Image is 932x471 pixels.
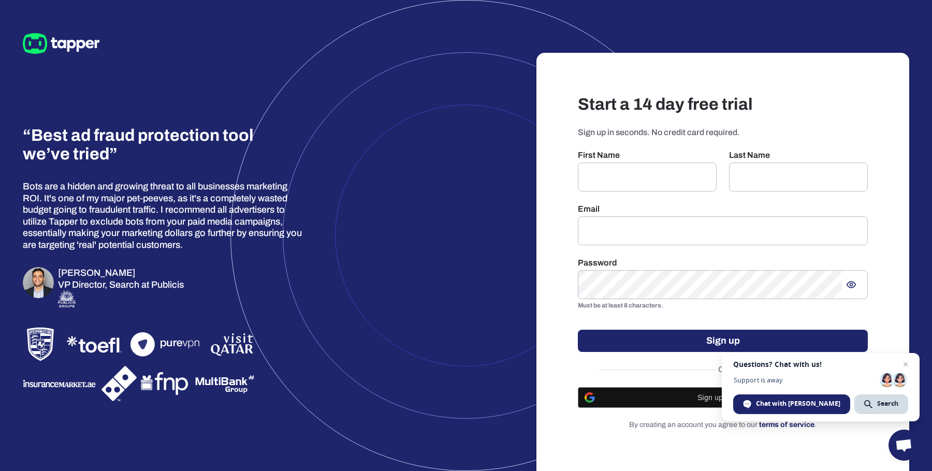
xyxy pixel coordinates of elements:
[23,181,304,251] p: Bots are a hidden and growing threat to all businesses marketing ROI. It's one of my major pet-pe...
[23,327,58,362] img: Porsche
[23,126,259,165] h3: “Best ad fraud protection tool we’ve tried”
[877,399,898,408] span: Search
[578,301,868,311] p: Must be at least 8 characters.
[578,420,868,430] p: By creating an account you agree to our .
[756,399,840,408] span: Chat with [PERSON_NAME]
[23,267,54,298] img: Omar Zahriyeh
[578,204,868,214] p: Email
[578,330,868,352] button: Sign up
[889,430,920,461] div: Open chat
[899,358,912,371] span: Close chat
[23,377,97,391] img: InsuranceMarket
[58,267,184,279] h6: [PERSON_NAME]
[58,290,76,307] img: Publicis
[101,366,137,401] img: Dominos
[578,127,868,138] p: Sign up in seconds. No credit card required.
[716,364,731,375] span: Or
[62,331,126,357] img: TOEFL
[842,275,861,294] button: Show password
[733,376,876,384] span: Support is away
[209,331,255,358] img: VisitQatar
[58,279,184,291] p: VP Director, Search at Publicis
[759,421,814,429] a: terms of service
[130,332,205,357] img: PureVPN
[578,387,868,408] button: Sign up with Google
[578,94,868,115] h3: Start a 14 day free trial
[195,371,255,397] img: Multibank
[733,394,850,414] div: Chat with Tamar
[733,360,908,369] span: Questions? Chat with us!
[578,258,868,268] p: Password
[601,393,861,402] span: Sign up with Google
[729,150,868,160] p: Last Name
[141,369,191,398] img: FNP
[854,394,908,414] div: Search
[578,150,717,160] p: First Name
